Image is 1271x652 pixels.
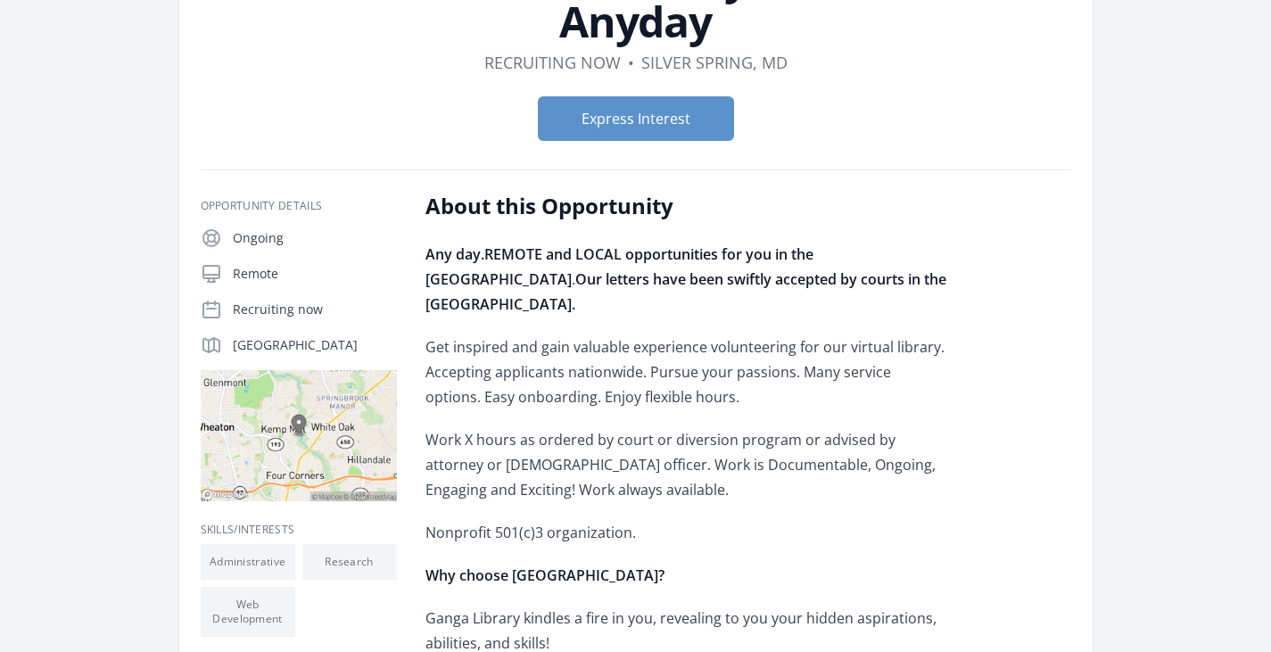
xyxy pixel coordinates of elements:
h3: Skills/Interests [201,523,397,537]
li: Research [302,544,397,580]
div: • [628,50,634,75]
button: Express Interest [538,96,734,141]
p: . [425,242,947,317]
strong: Any day. [425,244,484,264]
p: [GEOGRAPHIC_DATA] [233,336,397,354]
img: Map [201,370,397,501]
dd: Silver Spring, MD [641,50,788,75]
p: Get inspired and gain valuable experience volunteering for our virtual library. Accepting applica... [425,334,947,409]
p: Work X hours as ordered by court or diversion program or advised by attorney or [DEMOGRAPHIC_DATA... [425,427,947,502]
h3: Opportunity Details [201,199,397,213]
p: Recruiting now [233,301,397,318]
strong: Why choose [GEOGRAPHIC_DATA]? [425,565,664,585]
p: Ongoing [233,229,397,247]
p: Nonprofit 501(c)3 organization. [425,520,947,545]
h2: About this Opportunity [425,192,947,220]
li: Web Development [201,587,295,637]
strong: Our letters have been swiftly accepted by courts in the [GEOGRAPHIC_DATA]. [425,269,946,314]
dd: Recruiting now [484,50,621,75]
li: Administrative [201,544,295,580]
p: Remote [233,265,397,283]
strong: REMOTE and LOCAL opportunities for you in the [GEOGRAPHIC_DATA] [425,244,813,289]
